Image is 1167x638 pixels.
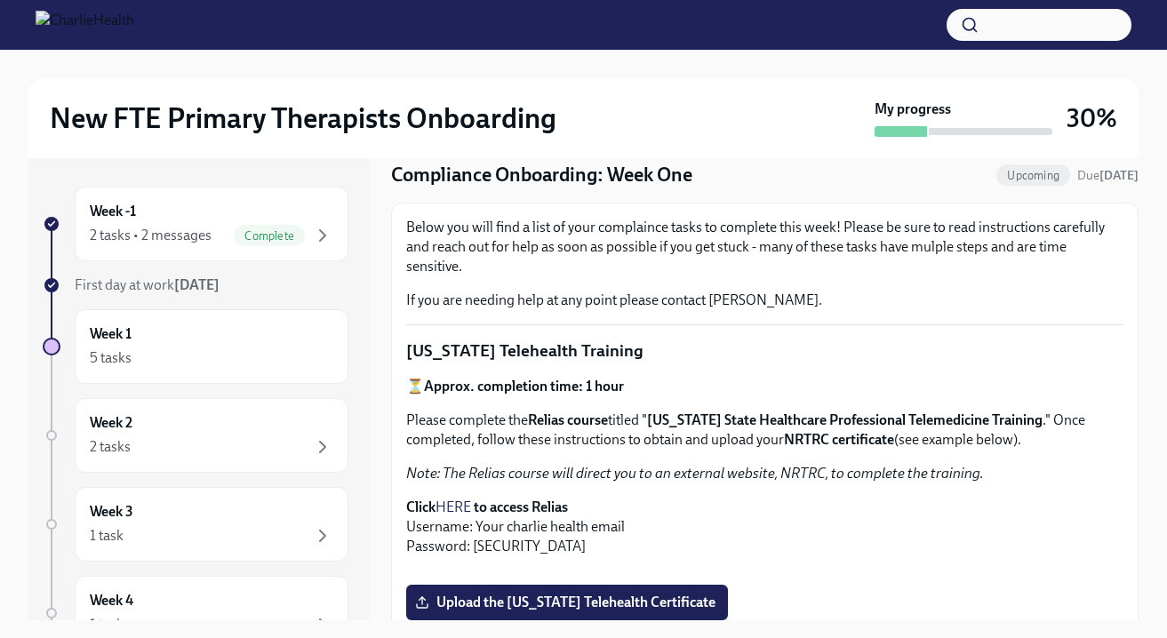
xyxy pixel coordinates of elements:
[36,11,134,39] img: CharlieHealth
[90,324,132,344] h6: Week 1
[1067,102,1117,134] h3: 30%
[474,498,568,515] strong: to access Relias
[406,377,1123,396] p: ⏳
[90,591,133,610] h6: Week 4
[528,411,608,428] strong: Relias course
[90,202,136,221] h6: Week -1
[1099,168,1139,183] strong: [DATE]
[43,275,348,295] a: First day at work[DATE]
[43,487,348,562] a: Week 31 task
[436,498,471,515] a: HERE
[647,411,1043,428] strong: [US_STATE] State Healthcare Professional Telemedicine Training
[174,276,220,293] strong: [DATE]
[419,594,715,611] span: Upload the [US_STATE] Telehealth Certificate
[234,229,305,243] span: Complete
[996,169,1070,182] span: Upcoming
[406,218,1123,276] p: Below you will find a list of your complaince tasks to complete this week! Please be sure to read...
[43,398,348,473] a: Week 22 tasks
[784,431,894,448] strong: NRTRC certificate
[406,411,1123,450] p: Please complete the titled " ." Once completed, follow these instructions to obtain and upload yo...
[1077,168,1139,183] span: Due
[90,413,132,433] h6: Week 2
[90,348,132,368] div: 5 tasks
[875,100,951,119] strong: My progress
[90,526,124,546] div: 1 task
[406,291,1123,310] p: If you are needing help at any point please contact [PERSON_NAME].
[406,585,728,620] label: Upload the [US_STATE] Telehealth Certificate
[90,615,124,634] div: 1 task
[43,309,348,384] a: Week 15 tasks
[424,378,624,395] strong: Approx. completion time: 1 hour
[90,226,212,245] div: 2 tasks • 2 messages
[406,339,1123,363] p: [US_STATE] Telehealth Training
[75,276,220,293] span: First day at work
[406,465,984,482] em: Note: The Relias course will direct you to an external website, NRTRC, to complete the training.
[406,498,436,515] strong: Click
[90,502,133,522] h6: Week 3
[391,162,692,188] h4: Compliance Onboarding: Week One
[1077,167,1139,184] span: August 24th, 2025 10:00
[406,498,1123,556] p: Username: Your charlie health email Password: [SECURITY_DATA]
[43,187,348,261] a: Week -12 tasks • 2 messagesComplete
[90,437,131,457] div: 2 tasks
[50,100,556,136] h2: New FTE Primary Therapists Onboarding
